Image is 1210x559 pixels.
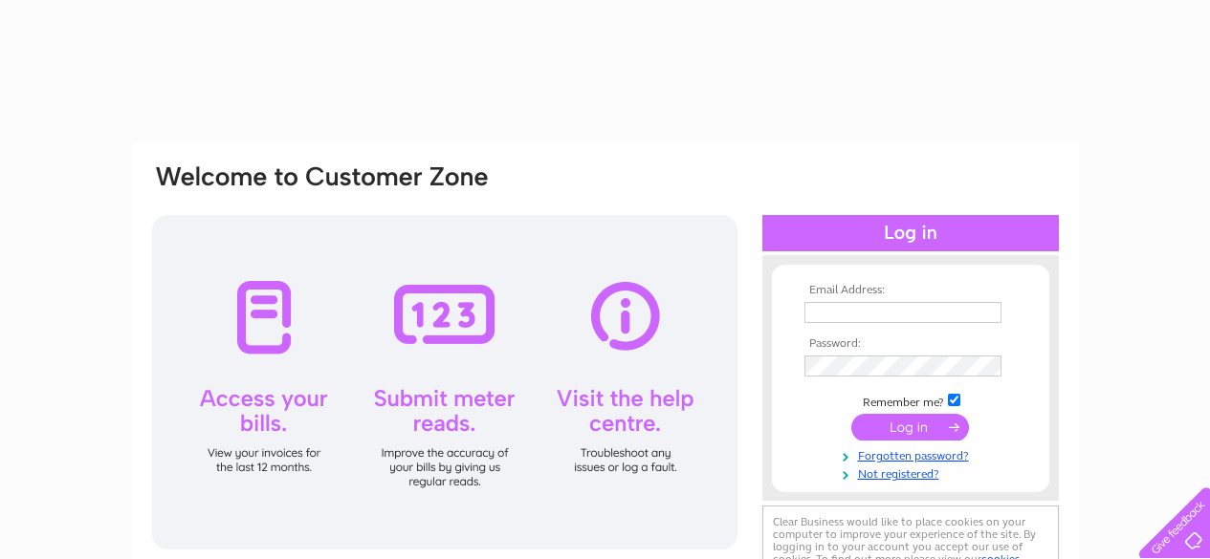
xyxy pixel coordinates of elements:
th: Password: [800,337,1022,351]
a: Forgotten password? [804,445,1022,463]
th: Email Address: [800,284,1022,297]
td: Remember me? [800,391,1022,410]
a: Not registered? [804,463,1022,482]
input: Submit [851,414,969,441]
